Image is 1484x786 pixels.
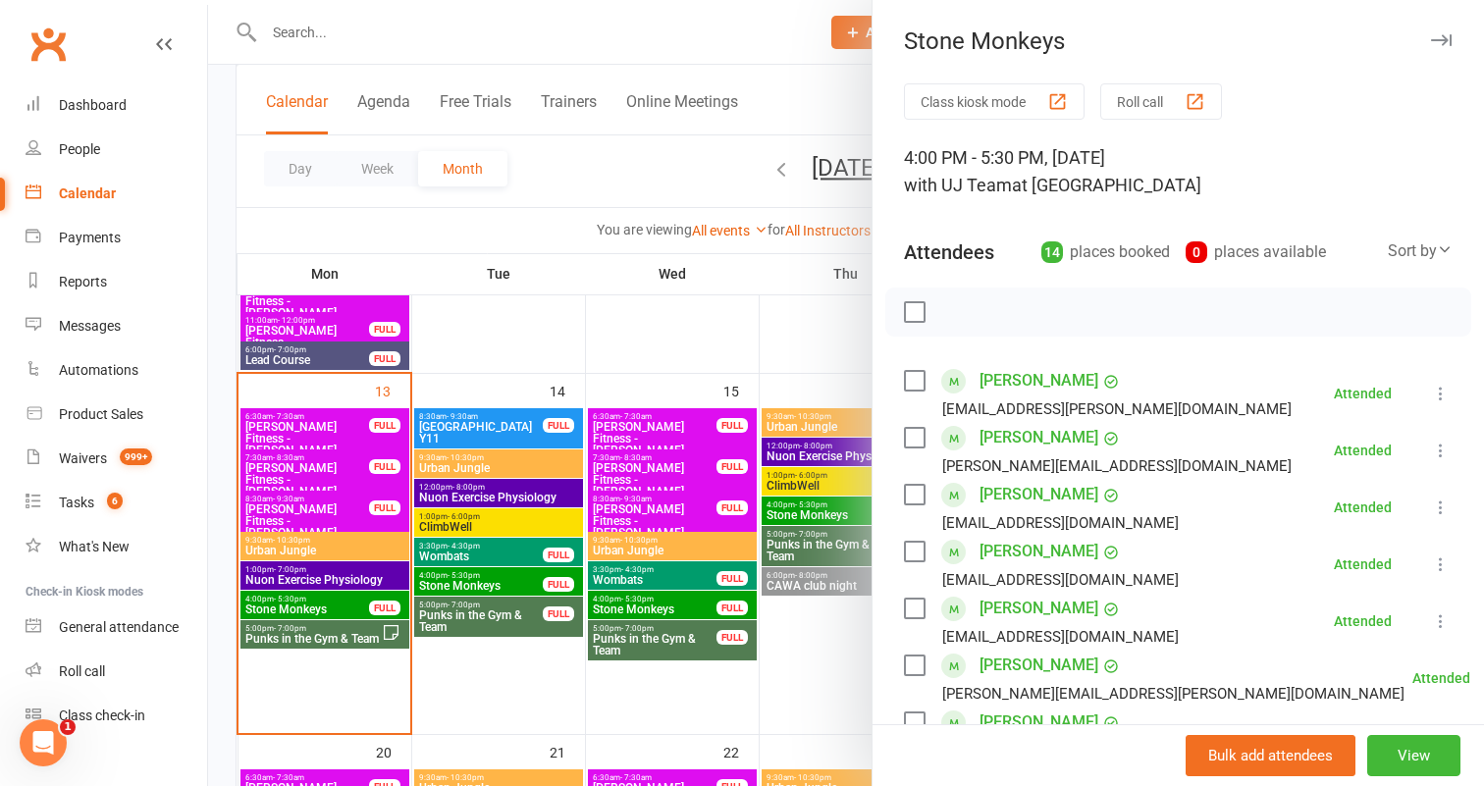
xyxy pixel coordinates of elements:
[59,230,121,245] div: Payments
[1012,175,1201,195] span: at [GEOGRAPHIC_DATA]
[1388,238,1453,264] div: Sort by
[942,396,1292,422] div: [EMAIL_ADDRESS][PERSON_NAME][DOMAIN_NAME]
[1041,241,1063,263] div: 14
[1334,387,1392,400] div: Attended
[904,144,1453,199] div: 4:00 PM - 5:30 PM, [DATE]
[1100,83,1222,120] button: Roll call
[26,83,207,128] a: Dashboard
[26,348,207,393] a: Automations
[980,707,1098,738] a: [PERSON_NAME]
[59,450,107,466] div: Waivers
[59,406,143,422] div: Product Sales
[1186,241,1207,263] div: 0
[26,481,207,525] a: Tasks 6
[26,216,207,260] a: Payments
[980,479,1098,510] a: [PERSON_NAME]
[1412,671,1470,685] div: Attended
[26,650,207,694] a: Roll call
[26,525,207,569] a: What's New
[980,650,1098,681] a: [PERSON_NAME]
[59,495,94,510] div: Tasks
[107,493,123,509] span: 6
[59,185,116,201] div: Calendar
[59,274,107,289] div: Reports
[942,510,1179,536] div: [EMAIL_ADDRESS][DOMAIN_NAME]
[26,694,207,738] a: Class kiosk mode
[24,20,73,69] a: Clubworx
[26,172,207,216] a: Calendar
[942,453,1292,479] div: [PERSON_NAME][EMAIL_ADDRESS][DOMAIN_NAME]
[59,707,145,723] div: Class check-in
[980,365,1098,396] a: [PERSON_NAME]
[904,83,1085,120] button: Class kiosk mode
[59,539,130,554] div: What's New
[1186,735,1355,776] button: Bulk add attendees
[942,624,1179,650] div: [EMAIL_ADDRESS][DOMAIN_NAME]
[26,260,207,304] a: Reports
[59,663,105,679] div: Roll call
[904,175,1012,195] span: with UJ Team
[59,362,138,378] div: Automations
[1367,735,1460,776] button: View
[59,141,100,157] div: People
[1334,500,1392,514] div: Attended
[1186,238,1326,266] div: places available
[942,567,1179,593] div: [EMAIL_ADDRESS][DOMAIN_NAME]
[26,304,207,348] a: Messages
[26,128,207,172] a: People
[942,681,1404,707] div: [PERSON_NAME][EMAIL_ADDRESS][PERSON_NAME][DOMAIN_NAME]
[1334,444,1392,457] div: Attended
[20,719,67,766] iframe: Intercom live chat
[26,437,207,481] a: Waivers 999+
[904,238,994,266] div: Attendees
[1041,238,1170,266] div: places booked
[60,719,76,735] span: 1
[1334,614,1392,628] div: Attended
[26,393,207,437] a: Product Sales
[59,97,127,113] div: Dashboard
[873,27,1484,55] div: Stone Monkeys
[26,605,207,650] a: General attendance kiosk mode
[980,536,1098,567] a: [PERSON_NAME]
[59,318,121,334] div: Messages
[59,619,179,635] div: General attendance
[980,593,1098,624] a: [PERSON_NAME]
[120,448,152,465] span: 999+
[980,422,1098,453] a: [PERSON_NAME]
[1334,557,1392,571] div: Attended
